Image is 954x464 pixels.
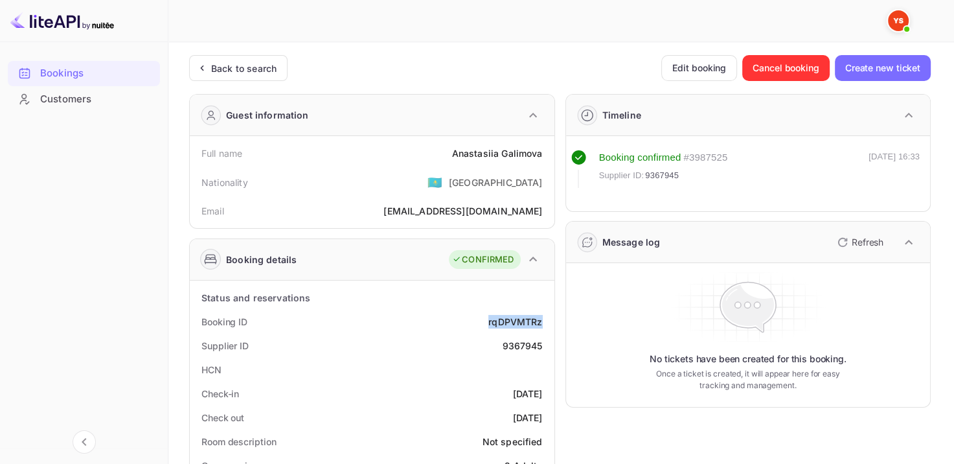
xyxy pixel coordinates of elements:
div: [GEOGRAPHIC_DATA] [449,176,543,189]
button: Edit booking [661,55,737,81]
a: Customers [8,87,160,111]
div: Not specified [483,435,543,448]
div: Bookings [40,66,153,81]
span: Supplier ID: [599,169,644,182]
img: LiteAPI logo [10,10,114,31]
button: Create new ticket [835,55,931,81]
button: Collapse navigation [73,430,96,454]
div: # 3987525 [683,150,727,165]
div: Check out [201,411,244,424]
div: Customers [40,92,153,107]
div: Guest information [226,108,309,122]
div: [DATE] [513,387,543,400]
div: [DATE] [513,411,543,424]
span: United States [427,170,442,194]
img: Yandex Support [888,10,909,31]
div: Booking confirmed [599,150,681,165]
div: Anastasiia Galimova [452,146,543,160]
div: Message log [602,235,661,249]
div: Back to search [211,62,277,75]
div: Booking details [226,253,297,266]
div: [DATE] 16:33 [869,150,920,188]
div: rqDPVMTRz [488,315,542,329]
div: Nationality [201,176,248,189]
div: [EMAIL_ADDRESS][DOMAIN_NAME] [383,204,542,218]
div: Status and reservations [201,291,310,305]
div: Room description [201,435,276,448]
div: CONFIRMED [452,253,514,266]
span: 9367945 [645,169,679,182]
div: 9367945 [502,339,542,353]
button: Refresh [830,232,889,253]
div: Bookings [8,61,160,86]
div: Supplier ID [201,339,249,353]
div: Timeline [602,108,641,122]
a: Bookings [8,61,160,85]
div: Full name [201,146,242,160]
p: Once a ticket is created, it will appear here for easy tracking and management. [650,368,845,391]
button: Cancel booking [742,55,830,81]
div: HCN [201,363,221,377]
div: Booking ID [201,315,247,329]
div: Customers [8,87,160,112]
p: Refresh [852,235,883,249]
p: No tickets have been created for this booking. [650,353,846,365]
div: Email [201,204,224,218]
div: Check-in [201,387,239,400]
